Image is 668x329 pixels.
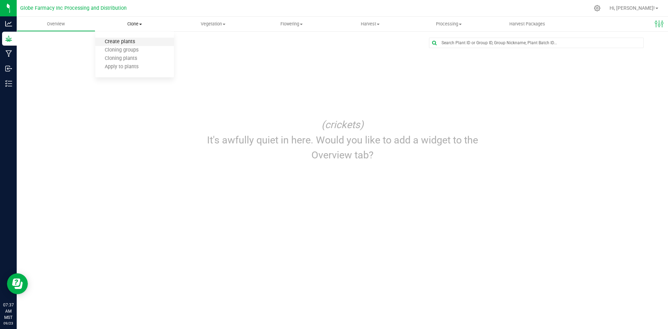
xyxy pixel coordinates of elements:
[95,56,146,62] span: Cloning plants
[3,302,14,321] p: 07:37 AM MST
[610,5,655,11] span: Hi, [PERSON_NAME]!
[5,50,12,57] inline-svg: Manufacturing
[95,47,148,53] span: Cloning groups
[174,21,252,27] span: Vegetation
[5,80,12,87] inline-svg: Inventory
[174,17,253,31] a: Vegetation
[331,17,409,31] a: Harvest
[95,21,174,27] span: Clone
[5,65,12,72] inline-svg: Inbound
[409,17,488,31] a: Processing
[410,21,488,27] span: Processing
[190,133,495,163] p: It's awfully quiet in here. Would you like to add a widget to the Overview tab?
[95,64,148,70] span: Apply to plants
[5,20,12,27] inline-svg: Analytics
[95,39,144,45] span: Create plants
[253,21,331,27] span: Flowering
[321,119,364,131] i: (crickets)
[3,321,14,326] p: 09/23
[488,17,567,31] a: Harvest Packages
[500,21,555,27] span: Harvest Packages
[7,273,28,294] iframe: Resource center
[20,5,127,11] span: Globe Farmacy Inc Processing and Distribution
[593,5,602,11] div: Manage settings
[38,21,74,27] span: Overview
[252,17,331,31] a: Flowering
[95,17,174,31] a: Clone Create plants Cloning groups Cloning plants Apply to plants
[331,21,409,27] span: Harvest
[5,35,12,42] inline-svg: Grow
[429,38,643,48] input: Search Plant ID or Group ID, Group Nickname, Plant Batch ID...
[17,17,95,31] a: Overview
